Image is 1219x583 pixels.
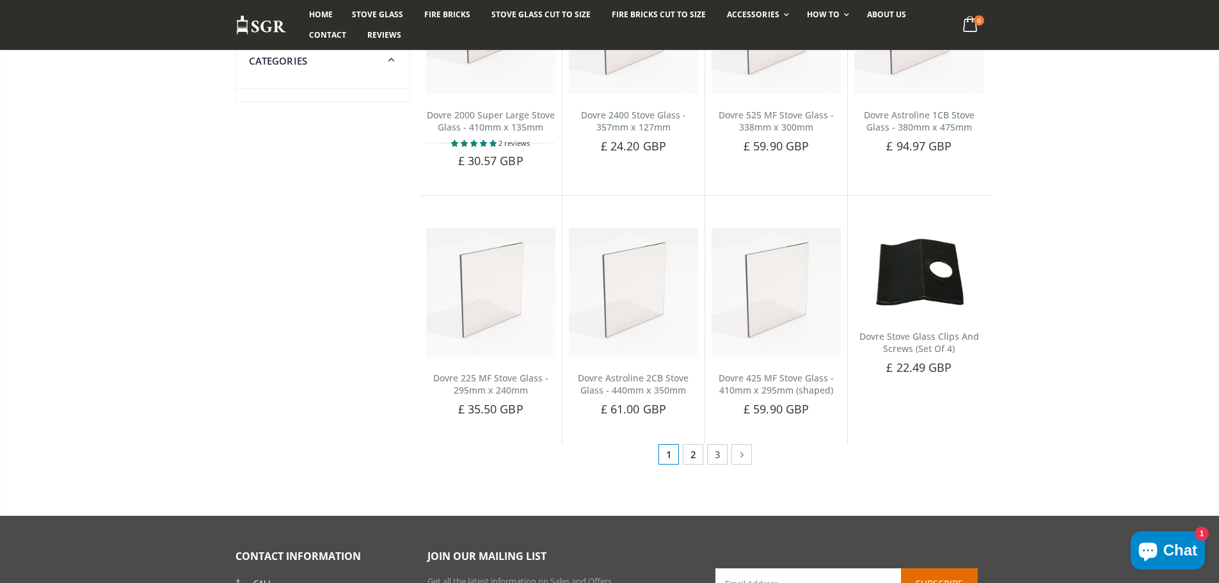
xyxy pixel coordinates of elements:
[249,54,308,67] span: Categories
[859,330,979,355] a: Dovre Stove Glass Clips And Screws (Set Of 4)
[235,15,287,36] img: Stove Glass Replacement
[427,549,546,563] span: Join our mailing list
[857,4,916,25] a: About us
[451,138,498,148] span: 5.00 stars
[867,9,906,20] span: About us
[352,9,403,20] span: Stove Glass
[581,109,686,133] a: Dovre 2400 Stove Glass - 357mm x 127mm
[712,228,841,357] img: Dovre 425 (Shaped) Stove Glass
[498,138,530,148] span: 2 reviews
[717,4,795,25] a: Accessories
[342,4,413,25] a: Stove Glass
[854,228,984,316] img: Set of 4 Dovre glass clips with screws
[367,29,401,40] span: Reviews
[719,109,834,133] a: Dovre 525 MF Stove Glass - 338mm x 300mm
[415,4,480,25] a: Fire Bricks
[578,372,689,396] a: Dovre Astroline 2CB Stove Glass - 440mm x 350mm
[974,15,984,26] span: 0
[602,4,715,25] a: Fire Bricks Cut To Size
[683,444,703,465] a: 2
[601,138,666,154] span: £ 24.20 GBP
[491,9,591,20] span: Stove Glass Cut To Size
[719,372,834,396] a: Dovre 425 MF Stove Glass - 410mm x 295mm (shaped)
[658,444,679,465] span: 1
[744,401,809,417] span: £ 59.90 GBP
[569,228,698,357] img: Dovre Astroline 2CB Stove Glass
[807,9,840,20] span: How To
[458,401,523,417] span: £ 35.50 GBP
[458,153,523,168] span: £ 30.57 GBP
[707,444,728,465] a: 3
[797,4,856,25] a: How To
[1127,531,1209,573] inbox-online-store-chat: Shopify online store chat
[424,9,470,20] span: Fire Bricks
[886,138,952,154] span: £ 94.97 GBP
[612,9,706,20] span: Fire Bricks Cut To Size
[299,25,356,45] a: Contact
[601,401,666,417] span: £ 61.00 GBP
[864,109,975,133] a: Dovre Astroline 1CB Stove Glass - 380mm x 475mm
[309,9,333,20] span: Home
[235,549,361,563] span: Contact Information
[744,138,809,154] span: £ 59.90 GBP
[957,13,984,38] a: 0
[427,109,555,133] a: Dovre 2000 Super Large Stove Glass - 410mm x 135mm
[886,360,952,375] span: £ 22.49 GBP
[482,4,600,25] a: Stove Glass Cut To Size
[727,9,779,20] span: Accessories
[299,4,342,25] a: Home
[358,25,411,45] a: Reviews
[426,228,555,357] img: Dovre 225 MF Stove Glass
[433,372,548,396] a: Dovre 225 MF Stove Glass - 295mm x 240mm
[309,29,346,40] span: Contact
